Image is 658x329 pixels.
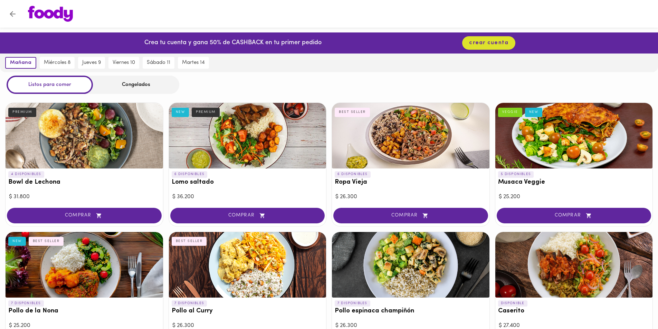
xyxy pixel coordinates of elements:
p: 6 DISPONIBLES [335,171,371,177]
button: jueves 9 [78,57,105,69]
div: BEST SELLER [29,237,64,246]
span: mañana [10,60,31,66]
h3: Bowl de Lechona [8,179,160,186]
button: COMPRAR [170,208,325,223]
p: 7 DISPONIBLES [335,300,370,307]
h3: Lomo saltado [172,179,324,186]
p: Crea tu cuenta y gana 50% de CASHBACK en tu primer pedido [144,39,322,48]
h3: Ropa Vieja [335,179,487,186]
div: Pollo de la Nona [6,232,163,298]
iframe: Messagebird Livechat Widget [618,289,651,322]
span: COMPRAR [179,213,316,219]
p: DISPONIBLE [498,300,527,307]
button: crear cuenta [462,36,515,50]
span: viernes 10 [113,60,135,66]
button: martes 14 [178,57,209,69]
div: Pollo espinaca champiñón [332,232,489,298]
div: Bowl de Lechona [6,103,163,168]
p: 4 DISPONIBLES [8,171,44,177]
span: COMPRAR [505,213,643,219]
span: crear cuenta [469,40,508,46]
p: 6 DISPONIBLES [172,171,208,177]
div: $ 25.200 [499,193,649,201]
div: $ 26.300 [335,193,486,201]
div: NEW [8,237,26,246]
div: NEW [525,108,543,117]
span: sábado 11 [147,60,170,66]
span: jueves 9 [82,60,101,66]
div: PREMIUM [8,108,36,117]
h3: Pollo espinaca champiñón [335,308,487,315]
button: sábado 11 [143,57,174,69]
h3: Caserito [498,308,650,315]
p: 7 DISPONIBLES [8,300,44,307]
p: 5 DISPONIBLES [498,171,534,177]
span: martes 14 [182,60,205,66]
button: COMPRAR [7,208,162,223]
div: $ 36.200 [172,193,323,201]
span: COMPRAR [342,213,479,219]
div: PREMIUM [192,108,220,117]
h3: Pollo de la Nona [8,308,160,315]
span: miércoles 8 [44,60,70,66]
button: COMPRAR [497,208,651,223]
button: mañana [5,57,36,69]
button: COMPRAR [333,208,488,223]
div: $ 31.800 [9,193,160,201]
div: BEST SELLER [172,237,207,246]
div: Ropa Vieja [332,103,489,168]
div: Caserito [495,232,653,298]
img: logo.png [28,6,73,22]
span: COMPRAR [16,213,153,219]
p: 7 DISPONIBLES [172,300,207,307]
h3: Musaca Veggie [498,179,650,186]
div: Congelados [93,76,179,94]
h3: Pollo al Curry [172,308,324,315]
button: miércoles 8 [40,57,75,69]
div: Listos para comer [7,76,93,94]
div: Lomo saltado [169,103,326,168]
div: Pollo al Curry [169,232,326,298]
button: viernes 10 [108,57,139,69]
button: Volver [4,6,21,22]
div: Musaca Veggie [495,103,653,168]
div: BEST SELLER [335,108,370,117]
div: NEW [172,108,189,117]
div: VEGGIE [498,108,522,117]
